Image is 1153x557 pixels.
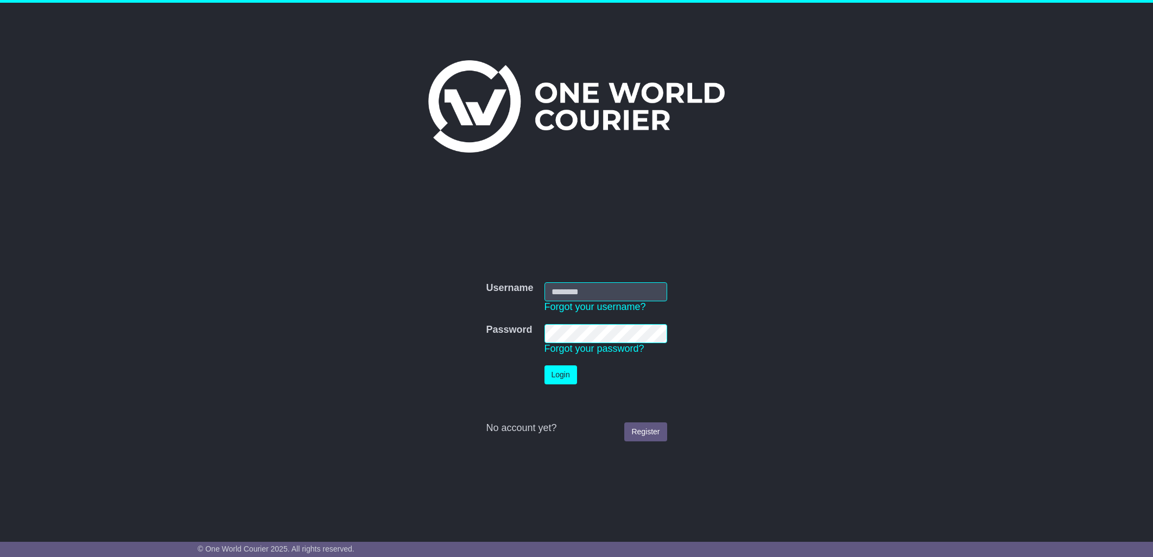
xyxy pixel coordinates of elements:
[544,343,644,354] a: Forgot your password?
[544,365,577,384] button: Login
[198,545,354,553] span: © One World Courier 2025. All rights reserved.
[624,422,667,441] a: Register
[486,422,667,434] div: No account yet?
[544,301,646,312] a: Forgot your username?
[486,282,533,294] label: Username
[486,324,532,336] label: Password
[428,60,725,153] img: One World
